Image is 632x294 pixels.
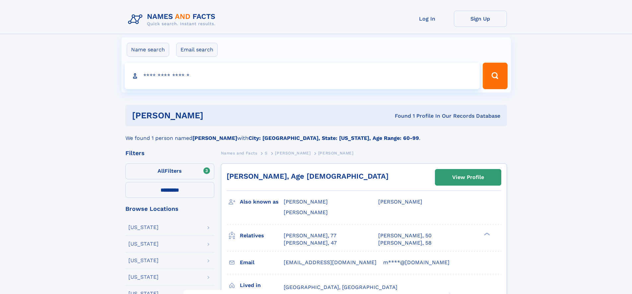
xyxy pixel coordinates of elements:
div: ❯ [482,232,490,236]
div: Browse Locations [125,206,214,212]
h3: Email [240,257,284,268]
input: search input [125,63,480,89]
div: [US_STATE] [128,225,159,230]
a: Sign Up [454,11,507,27]
span: [PERSON_NAME] [284,199,328,205]
div: Filters [125,150,214,156]
label: Name search [127,43,169,57]
span: [GEOGRAPHIC_DATA], [GEOGRAPHIC_DATA] [284,284,397,290]
a: [PERSON_NAME], 47 [284,239,337,247]
h3: Also known as [240,196,284,207]
div: [US_STATE] [128,258,159,263]
a: [PERSON_NAME], Age [DEMOGRAPHIC_DATA] [227,172,388,180]
span: [PERSON_NAME] [284,209,328,215]
h3: Lived in [240,280,284,291]
span: [PERSON_NAME] [318,151,354,155]
span: [PERSON_NAME] [275,151,311,155]
h1: [PERSON_NAME] [132,111,299,120]
a: [PERSON_NAME], 50 [378,232,432,239]
a: [PERSON_NAME] [275,149,311,157]
h3: Relatives [240,230,284,241]
a: S [265,149,268,157]
div: Found 1 Profile In Our Records Database [299,112,500,120]
b: [PERSON_NAME] [192,135,237,141]
span: All [158,168,165,174]
img: Logo Names and Facts [125,11,221,29]
div: [US_STATE] [128,241,159,247]
span: [PERSON_NAME] [378,199,422,205]
a: Log In [401,11,454,27]
a: [PERSON_NAME], 77 [284,232,336,239]
div: We found 1 person named with . [125,126,507,142]
a: Names and Facts [221,149,257,157]
b: City: [GEOGRAPHIC_DATA], State: [US_STATE], Age Range: 60-99 [248,135,419,141]
span: [EMAIL_ADDRESS][DOMAIN_NAME] [284,259,377,265]
div: [US_STATE] [128,274,159,280]
span: S [265,151,268,155]
div: View Profile [452,170,484,185]
label: Email search [176,43,218,57]
a: [PERSON_NAME], 58 [378,239,432,247]
a: View Profile [435,169,501,185]
label: Filters [125,163,214,179]
button: Search Button [483,63,507,89]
